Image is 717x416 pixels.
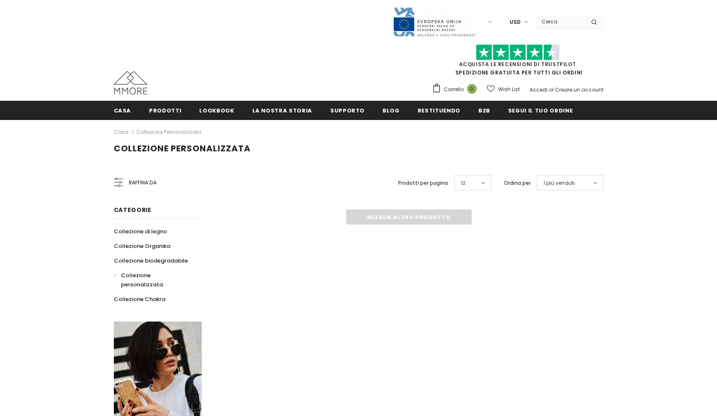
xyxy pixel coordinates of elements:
[487,82,520,97] a: Wish List
[432,48,604,76] span: SPEDIZIONE GRATUITA PER TUTTI GLI ORDINI
[418,101,460,120] a: Restituendo
[114,206,152,214] span: Categorie
[432,83,481,96] a: Carrello 0
[136,128,201,135] a: Collezione personalizzata
[383,101,400,120] a: Blog
[478,101,490,120] a: B2B
[383,107,400,115] span: Blog
[537,15,585,28] input: Search Site
[114,143,251,154] span: Collezione personalizzata
[114,295,165,303] span: Collezione Chakra
[252,107,312,115] span: La nostra storia
[199,107,234,115] span: Lookbook
[149,101,181,120] a: Prodotti
[504,179,531,187] label: Ordina per
[510,18,521,26] span: USD
[114,242,170,250] span: Collezione Organika
[114,268,193,292] a: Collezione personalizzata
[418,107,460,115] span: Restituendo
[508,101,573,120] a: Segui il tuo ordine
[498,85,520,94] span: Wish List
[114,257,188,265] span: Collezione biodegradabile
[467,84,477,94] span: 0
[114,292,165,306] a: Collezione Chakra
[114,127,128,137] a: Casa
[149,107,181,115] span: Prodotti
[114,107,131,115] span: Casa
[330,107,365,115] span: supporto
[529,86,547,93] a: Accedi
[478,107,490,115] span: B2B
[476,44,560,61] img: Fidati di Pilot Stars
[508,107,573,115] span: Segui il tuo ordine
[129,178,157,187] span: Raffina da
[398,179,448,187] label: Prodotti per pagina
[121,271,163,288] span: Collezione personalizzata
[444,85,464,94] span: Carrello
[114,239,170,253] a: Collezione Organika
[555,86,604,93] a: Creare un account
[461,179,465,187] span: 12
[114,253,188,268] a: Collezione biodegradabile
[114,227,167,235] span: Collezione di legno
[330,101,365,120] a: supporto
[393,18,476,25] a: Javni Razpis
[114,101,131,120] a: Casa
[393,7,476,37] img: Javni Razpis
[549,86,554,93] span: or
[459,61,576,68] a: Acquista le recensioni di TrustPilot
[114,71,147,94] img: Casi MMORE
[252,101,312,120] a: La nostra storia
[114,224,167,239] a: Collezione di legno
[199,101,234,120] a: Lookbook
[544,179,575,187] span: I più venduti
